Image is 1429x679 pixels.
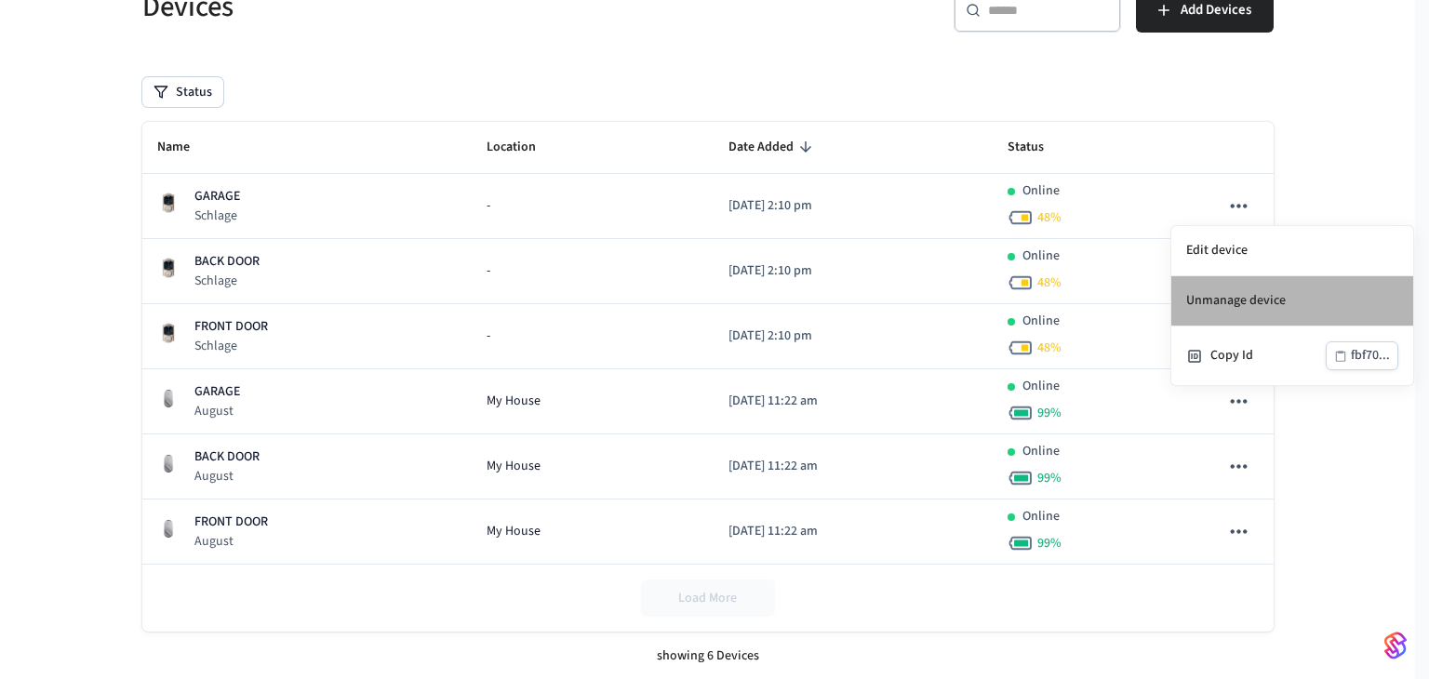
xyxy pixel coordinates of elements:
li: Unmanage device [1171,276,1413,326]
div: fbf70... [1351,344,1390,367]
img: SeamLogoGradient.69752ec5.svg [1384,631,1407,660]
div: Copy Id [1210,346,1326,366]
li: Edit device [1171,226,1413,276]
button: fbf70... [1326,341,1398,370]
